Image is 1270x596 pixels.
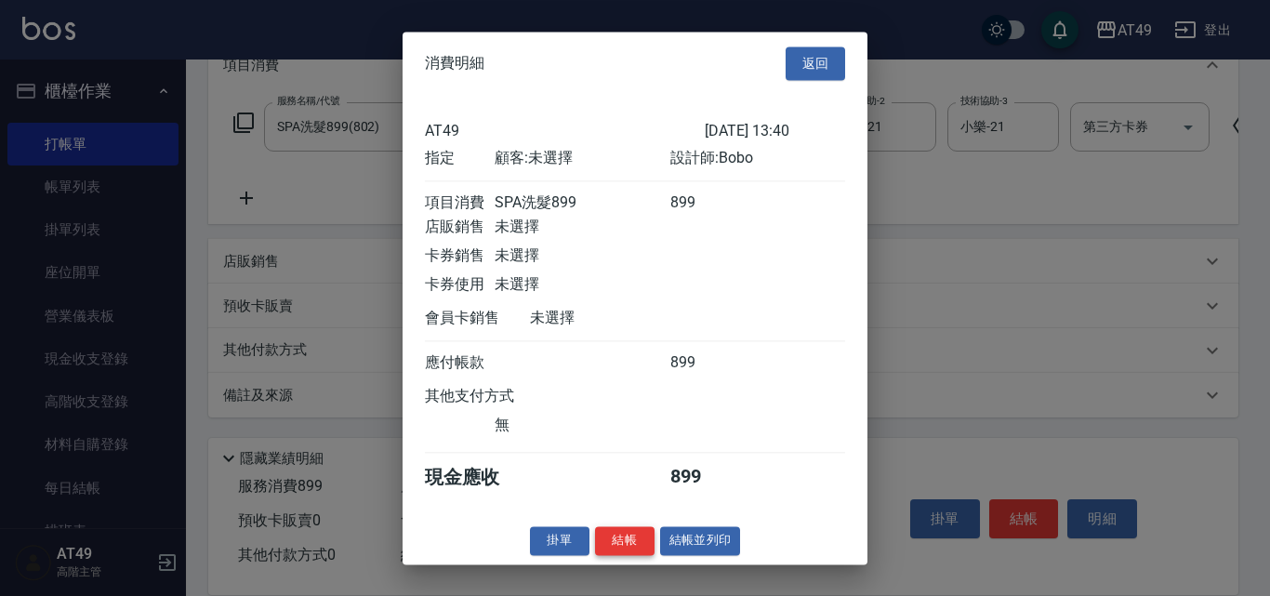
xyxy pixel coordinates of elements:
button: 結帳並列印 [660,526,741,555]
div: 指定 [425,149,495,168]
span: 消費明細 [425,54,484,73]
div: 其他支付方式 [425,387,565,406]
button: 掛單 [530,526,589,555]
div: 未選擇 [530,309,705,328]
div: 設計師: Bobo [670,149,845,168]
div: 卡券銷售 [425,246,495,266]
div: [DATE] 13:40 [705,122,845,139]
div: 未選擇 [495,246,669,266]
div: 未選擇 [495,275,669,295]
div: 顧客: 未選擇 [495,149,669,168]
div: 項目消費 [425,193,495,213]
div: 899 [670,193,740,213]
div: 未選擇 [495,218,669,237]
div: 無 [495,416,669,435]
div: 899 [670,353,740,373]
div: AT49 [425,122,705,139]
button: 返回 [786,46,845,81]
div: 店販銷售 [425,218,495,237]
div: 現金應收 [425,465,530,490]
div: 會員卡銷售 [425,309,530,328]
div: 應付帳款 [425,353,495,373]
div: 899 [670,465,740,490]
div: SPA洗髮899 [495,193,669,213]
button: 結帳 [595,526,655,555]
div: 卡券使用 [425,275,495,295]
